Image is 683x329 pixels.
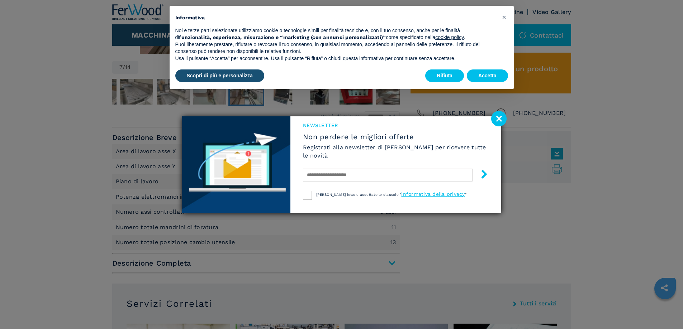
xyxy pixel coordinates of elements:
[499,11,510,23] button: Chiudi questa informativa
[175,41,497,55] p: Puoi liberamente prestare, rifiutare o revocare il tuo consenso, in qualsiasi momento, accedendo ...
[175,27,497,41] p: Noi e terze parti selezionate utilizziamo cookie o tecnologie simili per finalità tecniche e, con...
[303,122,488,129] span: NEWSLETTER
[473,167,489,184] button: submit-button
[303,132,488,141] span: Non perdere le migliori offerte
[175,69,264,82] button: Scopri di più e personalizza
[401,191,465,197] a: informativa della privacy
[435,34,464,40] a: cookie policy
[467,69,508,82] button: Accetta
[175,55,497,62] p: Usa il pulsante “Accetta” per acconsentire. Usa il pulsante “Rifiuta” o chiudi questa informativa...
[175,14,497,21] h2: Informativa
[502,13,506,21] span: ×
[179,34,386,40] strong: funzionalità, esperienza, misurazione e “marketing (con annunci personalizzati)”
[303,143,488,160] h6: Registrati alla newsletter di [PERSON_NAME] per ricevere tutte le novità
[425,69,464,82] button: Rifiuta
[465,193,466,197] span: "
[316,193,401,197] span: [PERSON_NAME] letto e accettato le clausole "
[182,116,291,213] img: Newsletter image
